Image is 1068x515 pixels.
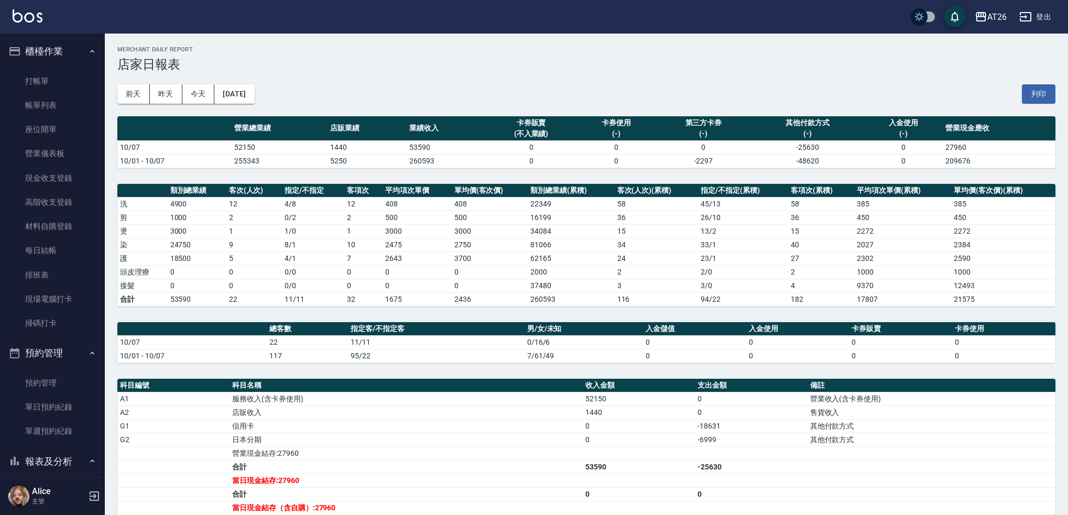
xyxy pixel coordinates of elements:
[1022,84,1055,104] button: 列印
[282,279,344,292] td: 0 / 0
[348,335,525,349] td: 11/11
[348,322,525,336] th: 指定客/不指定客
[698,197,788,211] td: 45 / 13
[117,46,1055,53] h2: Merchant Daily Report
[344,279,383,292] td: 0
[943,116,1055,141] th: 營業現金應收
[117,406,230,419] td: A2
[695,379,807,392] th: 支出金額
[943,140,1055,154] td: 27960
[854,184,951,198] th: 平均項次單價(累積)
[698,184,788,198] th: 指定/不指定(累積)
[226,238,282,251] td: 9
[117,379,230,392] th: 科目編號
[226,197,282,211] td: 12
[452,265,528,279] td: 0
[117,349,267,363] td: 10/01 - 10/07
[864,140,943,154] td: 0
[168,238,226,251] td: 24750
[528,211,614,224] td: 16199
[4,419,101,443] a: 單週預約紀錄
[452,197,528,211] td: 408
[267,349,348,363] td: 117
[168,265,226,279] td: 0
[808,379,1055,392] th: 備註
[528,251,614,265] td: 62165
[788,265,854,279] td: 2
[615,224,699,238] td: 15
[226,211,282,224] td: 2
[117,322,1055,363] table: a dense table
[854,292,951,306] td: 17807
[944,6,965,27] button: save
[328,154,407,168] td: 5250
[168,211,226,224] td: 1000
[230,474,583,487] td: 當日現金結存:27960
[615,211,699,224] td: 36
[854,211,951,224] td: 450
[117,379,1055,515] table: a dense table
[951,279,1055,292] td: 12493
[4,395,101,419] a: 單日預約紀錄
[695,419,807,433] td: -18631
[117,57,1055,72] h3: 店家日報表
[528,292,614,306] td: 260593
[864,154,943,168] td: 0
[486,154,576,168] td: 0
[230,392,583,406] td: 服務收入(含卡券使用)
[117,140,232,154] td: 10/07
[528,238,614,251] td: 81066
[282,184,344,198] th: 指定/不指定
[615,197,699,211] td: 58
[615,238,699,251] td: 34
[282,197,344,211] td: 4 / 8
[232,140,328,154] td: 52150
[849,322,952,336] th: 卡券販賣
[328,140,407,154] td: 1440
[282,292,344,306] td: 11/11
[528,184,614,198] th: 類別總業績(累積)
[615,292,699,306] td: 116
[230,433,583,446] td: 日本分期
[4,166,101,190] a: 現金收支登錄
[951,251,1055,265] td: 2590
[344,238,383,251] td: 10
[226,184,282,198] th: 客次(人次)
[344,211,383,224] td: 2
[754,117,862,128] div: 其他付款方式
[528,197,614,211] td: 22349
[695,406,807,419] td: 0
[952,335,1055,349] td: 0
[117,197,168,211] td: 洗
[232,116,328,141] th: 營業總業績
[383,184,452,198] th: 平均項次單價
[282,251,344,265] td: 4 / 1
[230,446,583,460] td: 營業現金結存:27960
[407,140,486,154] td: 53590
[168,197,226,211] td: 4900
[788,292,854,306] td: 182
[452,184,528,198] th: 單均價(客次價)
[230,501,583,514] td: 當日現金結存（含自購）:27960
[226,279,282,292] td: 0
[849,335,952,349] td: 0
[1015,7,1055,27] button: 登出
[746,322,849,336] th: 入金使用
[788,251,854,265] td: 27
[576,140,656,154] td: 0
[788,197,854,211] td: 58
[4,339,101,367] button: 預約管理
[232,154,328,168] td: 255343
[117,335,267,349] td: 10/07
[230,379,583,392] th: 科目名稱
[8,486,29,507] img: Person
[854,224,951,238] td: 2272
[698,251,788,265] td: 23 / 1
[643,349,746,363] td: 0
[528,279,614,292] td: 37480
[117,433,230,446] td: G2
[383,292,452,306] td: 1675
[951,184,1055,198] th: 單均價(客次價)(累積)
[808,419,1055,433] td: 其他付款方式
[226,292,282,306] td: 22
